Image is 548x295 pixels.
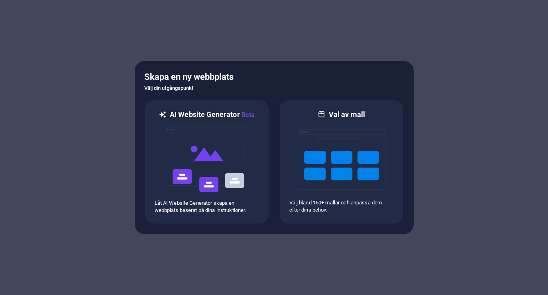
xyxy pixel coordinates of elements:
[170,110,255,120] h6: AI Website Generator
[163,120,251,200] img: ai
[289,199,394,214] p: Välj bland 150+ mallar och anpassa dem efter dina behov.
[279,99,404,224] div: Val av mallVälj bland 150+ mallar och anpassa dem efter dina behov.
[144,83,404,93] h6: Välj din utgångspunkt
[144,71,404,83] h5: Skapa en ny webbplats
[240,111,255,119] span: Beta
[329,110,365,119] h6: Val av mall
[144,99,269,224] div: AI Website GeneratorBetaaiLåt AI Website Generator skapa en webbplats baserat på dina instruktioner.
[155,200,259,214] p: Låt AI Website Generator skapa en webbplats baserat på dina instruktioner.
